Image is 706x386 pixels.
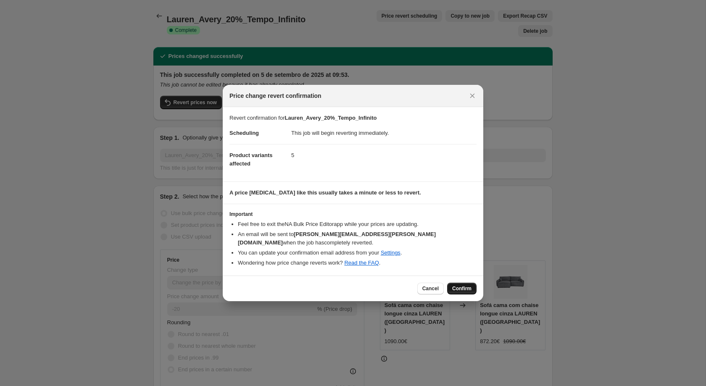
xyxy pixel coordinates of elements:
[381,249,400,256] a: Settings
[238,231,436,246] b: [PERSON_NAME][EMAIL_ADDRESS][PERSON_NAME][DOMAIN_NAME]
[447,283,477,294] button: Confirm
[238,230,477,247] li: An email will be sent to when the job has completely reverted .
[229,114,477,122] p: Revert confirmation for
[238,220,477,228] li: Feel free to exit the NA Bulk Price Editor app while your prices are updating.
[417,283,444,294] button: Cancel
[238,249,477,257] li: You can update your confirmation email address from your .
[452,285,472,292] span: Confirm
[238,259,477,267] li: Wondering how price change reverts work? .
[291,144,477,166] dd: 5
[291,122,477,144] dd: This job will begin reverting immediately.
[466,90,478,102] button: Close
[344,260,379,266] a: Read the FAQ
[422,285,439,292] span: Cancel
[229,152,273,167] span: Product variants affected
[229,92,321,100] span: Price change revert confirmation
[229,211,477,218] h3: Important
[285,115,377,121] b: Lauren_Avery_20%_Tempo_Infinito
[229,130,259,136] span: Scheduling
[229,189,421,196] b: A price [MEDICAL_DATA] like this usually takes a minute or less to revert.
